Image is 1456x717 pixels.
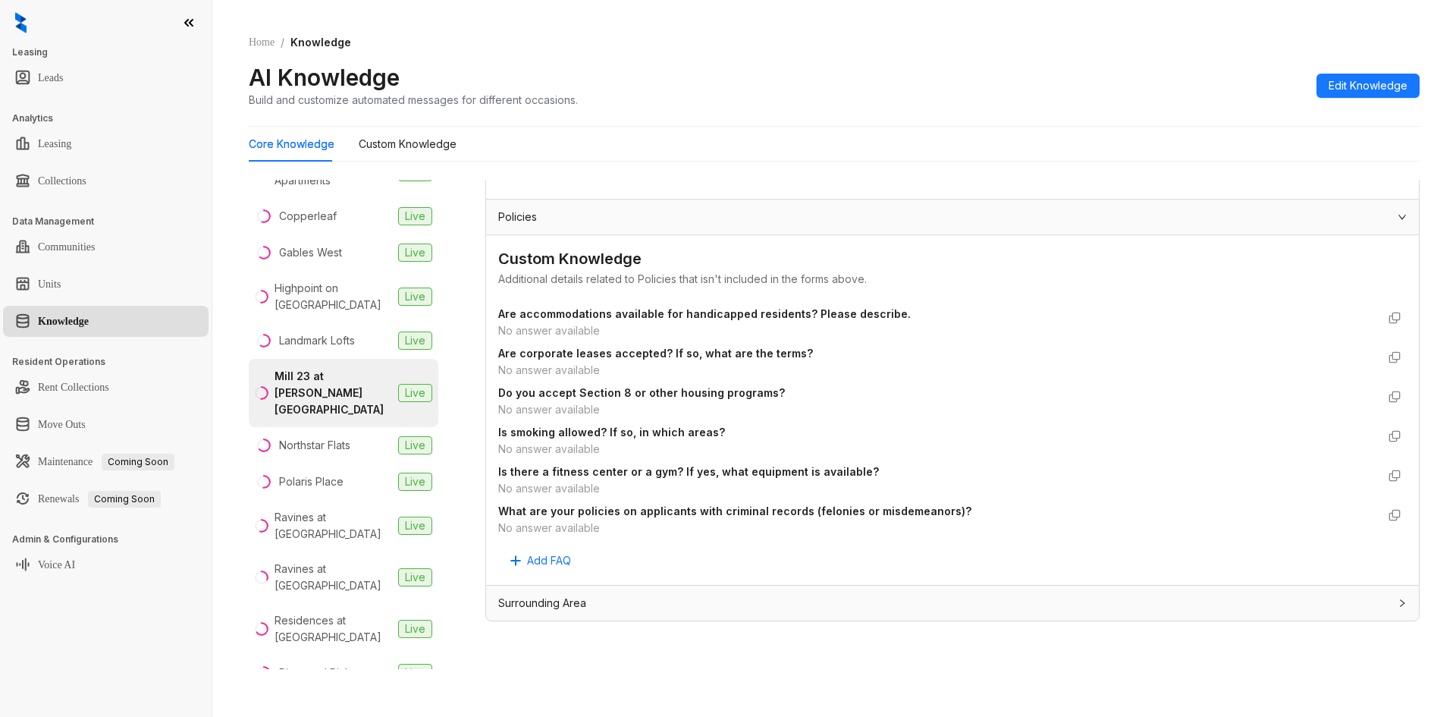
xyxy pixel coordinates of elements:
li: Leasing [3,128,209,159]
span: Live [398,384,432,402]
span: Edit Knowledge [1329,77,1407,94]
li: Knowledge [3,306,209,337]
li: Communities [3,231,209,263]
li: Rent Collections [3,372,209,403]
span: Live [398,620,432,638]
span: Live [398,244,432,262]
span: Live [398,436,432,454]
h3: Data Management [12,215,212,228]
strong: What are your policies on applicants with criminal records (felonies or misdemeanors)? [498,505,971,517]
span: Live [398,207,432,225]
a: Move Outs [38,410,86,440]
a: RenewalsComing Soon [38,484,161,514]
span: Coming Soon [102,454,174,470]
div: Landmark Lofts [279,332,355,349]
div: River and Rich [279,665,351,681]
div: No answer available [498,480,1376,497]
li: / [281,34,284,51]
div: Ravines at [GEOGRAPHIC_DATA] [275,509,392,542]
button: Edit Knowledge [1316,74,1420,98]
strong: Is smoking allowed? If so, in which areas? [498,426,725,439]
span: collapsed [1398,599,1407,608]
div: Residences at [GEOGRAPHIC_DATA] [275,612,392,646]
div: Highpoint on [GEOGRAPHIC_DATA] [275,280,392,313]
a: Knowledge [38,307,89,337]
strong: Are accommodations available for handicapped residents? Please describe. [498,307,911,320]
div: Policies [486,200,1419,234]
span: Surrounding Area [498,595,586,612]
a: Rent Collections [38,373,109,403]
strong: Is there a fitness center or a gym? If yes, what equipment is available? [498,465,879,478]
li: Maintenance [3,446,209,477]
div: No answer available [498,520,1376,536]
a: Leads [38,63,63,93]
a: Home [246,34,278,51]
div: Core Knowledge [249,136,334,153]
li: Units [3,269,209,300]
div: No answer available [498,401,1376,418]
div: Build and customize automated messages for different occasions. [249,92,578,108]
div: No answer available [498,441,1376,458]
span: Live [398,332,432,350]
strong: Do you accept Section 8 or other housing programs? [498,386,785,399]
div: Surrounding Area [486,586,1419,621]
span: Add FAQ [527,552,571,569]
strong: Are corporate leases accepted? If so, what are the terms? [498,347,813,360]
h3: Resident Operations [12,355,212,369]
span: Live [398,517,432,535]
div: Custom Knowledge [498,247,1407,271]
div: Polaris Place [279,473,344,490]
div: Copperleaf [279,208,337,225]
span: Live [398,568,432,586]
span: Knowledge [290,36,351,49]
span: Coming Soon [88,491,161,508]
li: Collections [3,165,209,197]
div: Ravines at [GEOGRAPHIC_DATA] [275,561,392,594]
a: Collections [38,166,86,197]
span: Live [398,473,432,491]
h2: AI Knowledge [249,63,400,92]
h3: Leasing [12,46,212,59]
h3: Analytics [12,112,212,125]
img: logo [15,12,27,33]
div: Gables West [279,244,342,261]
div: Mill 23 at [PERSON_NAME][GEOGRAPHIC_DATA] [275,368,392,418]
li: Voice AI [3,549,209,580]
li: Leads [3,62,209,93]
span: Live [398,288,432,306]
div: No answer available [498,362,1376,379]
span: Live [398,664,432,682]
h3: Admin & Configurations [12,533,212,546]
a: Voice AI [38,550,75,580]
span: Policies [498,209,537,225]
a: Communities [38,232,95,263]
div: Custom Knowledge [359,136,457,153]
a: Leasing [38,129,71,159]
div: No answer available [498,322,1376,339]
div: Northstar Flats [279,437,350,454]
div: Additional details related to Policies that isn't included in the forms above. [498,271,1407,288]
span: expanded [1398,212,1407,222]
li: Move Outs [3,409,209,440]
button: Add FAQ [498,549,583,573]
a: Units [38,269,61,300]
li: Renewals [3,483,209,514]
